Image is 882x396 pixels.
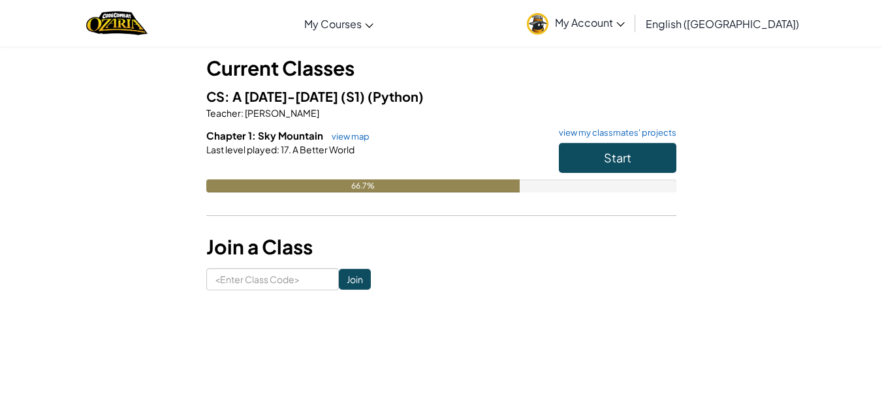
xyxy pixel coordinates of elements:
span: 17. [279,144,291,155]
a: Ozaria by CodeCombat logo [86,10,147,37]
span: Start [604,150,631,165]
span: : [241,107,244,119]
span: : [277,144,279,155]
a: My Account [520,3,631,44]
input: Join [339,269,371,290]
h3: Join a Class [206,232,676,262]
span: My Courses [304,17,362,31]
img: avatar [527,13,548,35]
div: 66.7% [206,179,520,192]
span: Chapter 1: Sky Mountain [206,129,325,142]
span: [PERSON_NAME] [244,107,319,119]
span: Last level played [206,144,277,155]
h3: Current Classes [206,53,676,83]
a: My Courses [298,6,380,41]
span: English ([GEOGRAPHIC_DATA]) [646,17,799,31]
a: view map [325,131,370,142]
img: Home [86,10,147,37]
span: My Account [555,16,625,29]
span: Teacher [206,107,241,119]
span: A Better World [291,144,354,155]
a: English ([GEOGRAPHIC_DATA]) [639,6,806,41]
a: view my classmates' projects [552,129,676,137]
input: <Enter Class Code> [206,268,339,290]
span: CS: A [DATE]-[DATE] (S1) [206,88,368,104]
button: Start [559,143,676,173]
span: (Python) [368,88,424,104]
